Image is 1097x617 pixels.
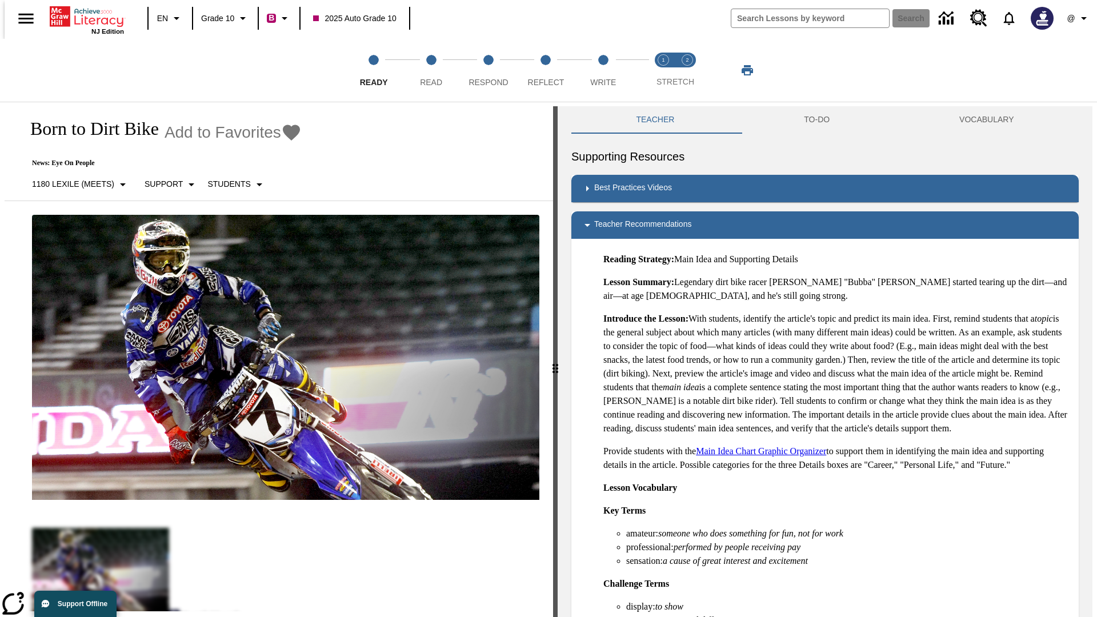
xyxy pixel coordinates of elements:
[1035,314,1053,323] em: topic
[686,57,688,63] text: 2
[32,178,114,190] p: 1180 Lexile (Meets)
[626,600,1070,614] li: display:
[571,106,739,134] button: Teacher
[570,39,636,102] button: Write step 5 of 5
[603,253,1070,266] p: Main Idea and Supporting Details
[674,542,800,552] em: performed by people receiving pay
[696,446,826,456] a: Main Idea Chart Graphic Organizer
[455,39,522,102] button: Respond step 3 of 5
[9,2,43,35] button: Open side menu
[932,3,963,34] a: Data Center
[603,314,688,323] strong: Introduce the Lesson:
[152,8,189,29] button: Language: EN, Select a language
[207,178,250,190] p: Students
[165,122,302,142] button: Add to Favorites - Born to Dirt Bike
[1067,13,1075,25] span: @
[994,3,1024,33] a: Notifications
[197,8,254,29] button: Grade: Grade 10, Select a grade
[963,3,994,34] a: Resource Center, Will open in new tab
[1060,8,1097,29] button: Profile/Settings
[34,591,117,617] button: Support Offline
[571,175,1079,202] div: Best Practices Videos
[18,118,159,139] h1: Born to Dirt Bike
[626,554,1070,568] li: sensation:
[671,39,704,102] button: Stretch Respond step 2 of 2
[165,123,281,142] span: Add to Favorites
[729,60,766,81] button: Print
[420,78,442,87] span: Read
[5,106,553,611] div: reading
[603,254,674,264] strong: Reading Strategy:
[528,78,564,87] span: Reflect
[313,13,396,25] span: 2025 Auto Grade 10
[558,106,1092,617] div: activity
[662,57,664,63] text: 1
[594,218,691,232] p: Teacher Recommendations
[140,174,203,195] button: Scaffolds, Support
[656,77,694,86] span: STRETCH
[553,106,558,617] div: Press Enter or Spacebar and then press right and left arrow keys to move the slider
[469,78,508,87] span: Respond
[731,9,889,27] input: search field
[18,159,302,167] p: News: Eye On People
[663,556,808,566] em: a cause of great interest and excitement
[571,106,1079,134] div: Instructional Panel Tabs
[91,28,124,35] span: NJ Edition
[203,174,270,195] button: Select Student
[603,275,1070,303] p: Legendary dirt bike racer [PERSON_NAME] "Bubba" [PERSON_NAME] started tearing up the dirt—and air...
[603,506,646,515] strong: Key Terms
[626,527,1070,540] li: amateur:
[262,8,296,29] button: Boost Class color is violet red. Change class color
[647,39,680,102] button: Stretch Read step 1 of 2
[50,4,124,35] div: Home
[360,78,388,87] span: Ready
[32,215,539,500] img: Motocross racer James Stewart flies through the air on his dirt bike.
[655,602,683,611] em: to show
[157,13,168,25] span: EN
[58,600,107,608] span: Support Offline
[1024,3,1060,33] button: Select a new avatar
[571,211,1079,239] div: Teacher Recommendations
[1031,7,1054,30] img: Avatar
[626,540,1070,554] li: professional:
[513,39,579,102] button: Reflect step 4 of 5
[201,13,234,25] span: Grade 10
[739,106,895,134] button: TO-DO
[603,579,669,588] strong: Challenge Terms
[658,528,843,538] em: someone who does something for fun, not for work
[27,174,134,195] button: Select Lexile, 1180 Lexile (Meets)
[603,483,677,492] strong: Lesson Vocabulary
[603,312,1070,435] p: With students, identify the article's topic and predict its main idea. First, remind students tha...
[663,382,699,392] em: main idea
[603,444,1070,472] p: Provide students with the to support them in identifying the main idea and supporting details in ...
[341,39,407,102] button: Ready step 1 of 5
[594,182,672,195] p: Best Practices Videos
[603,277,674,287] strong: Lesson Summary:
[269,11,274,25] span: B
[145,178,183,190] p: Support
[590,78,616,87] span: Write
[895,106,1079,134] button: VOCABULARY
[398,39,464,102] button: Read step 2 of 5
[571,147,1079,166] h6: Supporting Resources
